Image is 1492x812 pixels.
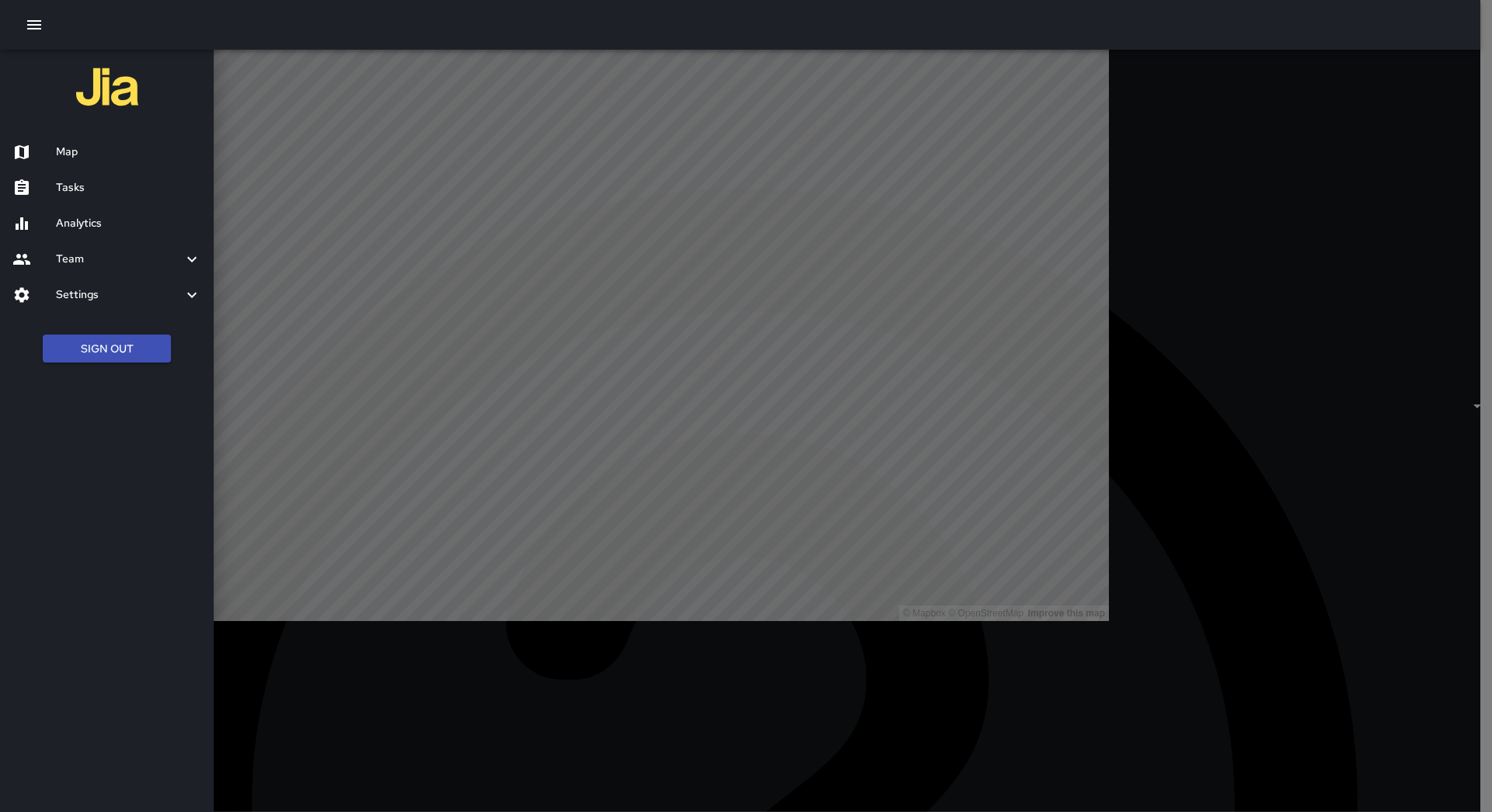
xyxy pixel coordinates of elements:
[76,56,138,118] img: jia-logo
[43,335,171,363] button: Sign Out
[56,251,183,268] h6: Team
[56,286,183,304] h6: Settings
[56,215,201,232] h6: Analytics
[56,179,201,196] h6: Tasks
[56,144,201,161] h6: Map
